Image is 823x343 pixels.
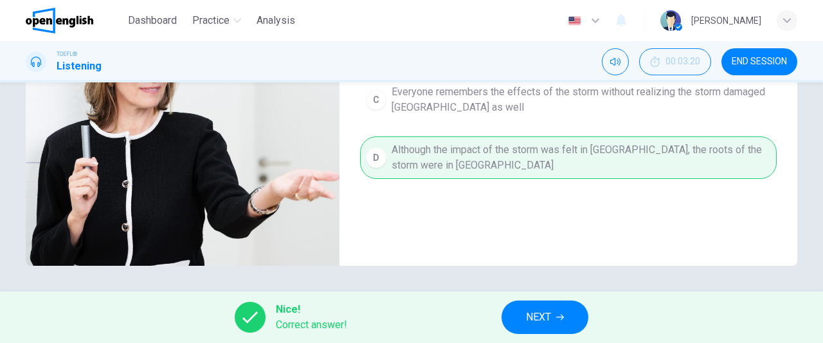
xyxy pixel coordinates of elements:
[502,301,588,334] button: NEXT
[566,16,583,26] img: en
[123,9,182,32] button: Dashboard
[257,13,295,28] span: Analysis
[251,9,300,32] button: Analysis
[691,13,761,28] div: [PERSON_NAME]
[602,48,629,75] div: Mute
[276,302,347,317] span: Nice!
[276,317,347,333] span: Correct answer!
[26,8,93,33] img: OpenEnglish logo
[721,48,797,75] button: END SESSION
[192,13,230,28] span: Practice
[128,13,177,28] span: Dashboard
[57,50,77,59] span: TOEFL®
[639,48,711,75] div: Hide
[732,57,787,67] span: END SESSION
[26,8,123,33] a: OpenEnglish logo
[639,48,711,75] button: 00:03:20
[187,9,246,32] button: Practice
[665,57,700,67] span: 00:03:20
[526,308,551,326] span: NEXT
[57,59,102,74] h1: Listening
[660,10,681,31] img: Profile picture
